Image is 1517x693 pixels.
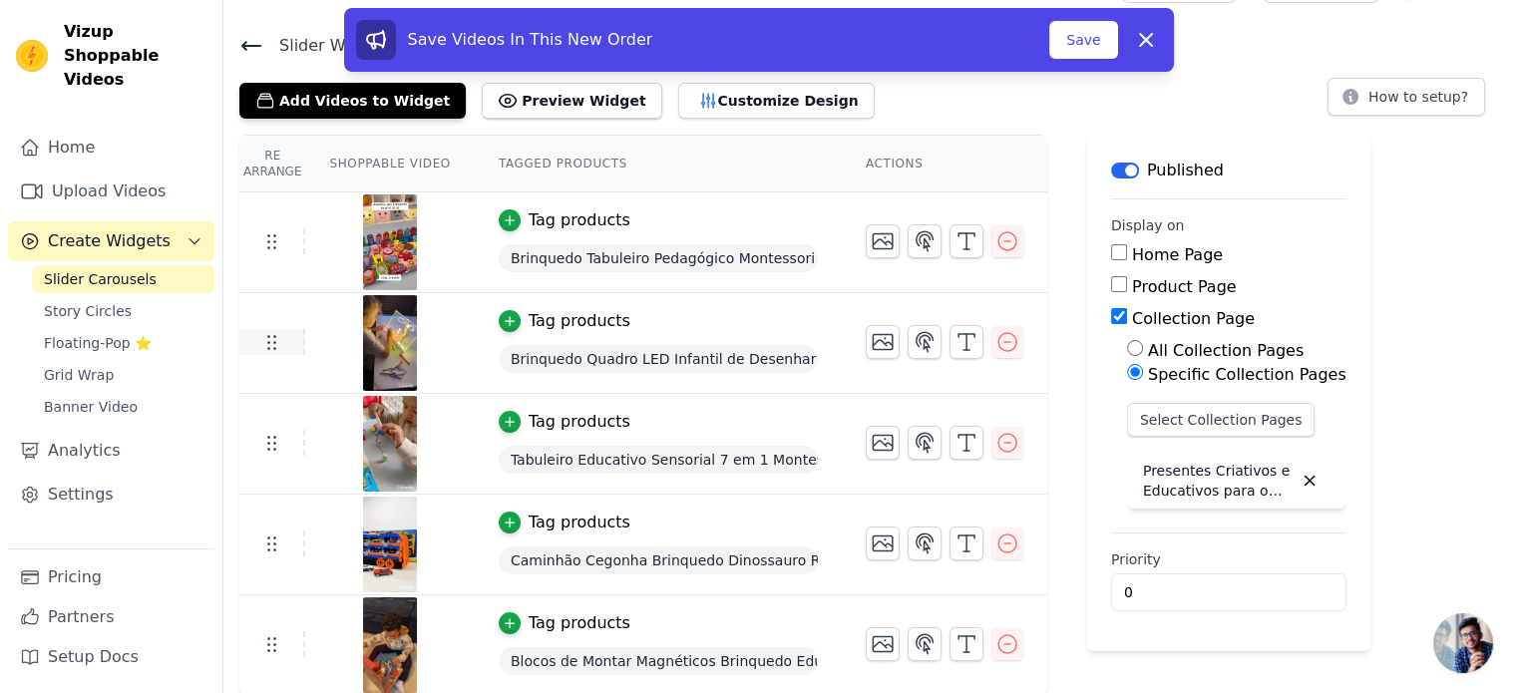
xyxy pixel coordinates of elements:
a: Slider Carousels [32,265,214,293]
th: Re Arrange [239,136,305,192]
img: vizup-images-cc3f.png [362,295,418,391]
span: Brinquedo Quadro LED Infantil de Desenhar Presente para Crianças Criativas [499,345,818,373]
label: Product Page [1132,277,1237,296]
span: Slider Carousels [44,269,157,289]
a: How to setup? [1327,92,1485,111]
img: vizup-images-2b2c.png [362,497,418,592]
div: Tag products [529,208,630,232]
span: Caminhão Cegonha Brinquedo Dinossauro REX Devorador com Pista de Lançamento 3 em 1 [499,546,818,574]
button: Add Videos to Widget [239,83,466,119]
span: Create Widgets [48,229,171,253]
a: Pricing [8,557,214,597]
a: Story Circles [32,297,214,325]
p: Presentes Criativos e Educativos para o [DATE] [1143,461,1293,501]
img: vizup-images-3c69.png [362,597,418,693]
button: Change Thumbnail [866,426,900,460]
span: Story Circles [44,301,132,321]
th: Shoppable Video [305,136,474,192]
button: Customize Design [678,83,875,119]
button: Tag products [499,511,630,534]
button: Save [1049,21,1117,59]
button: Tag products [499,309,630,333]
a: Home [8,128,214,168]
th: Actions [842,136,1047,192]
span: Grid Wrap [44,365,114,385]
th: Tagged Products [475,136,842,192]
button: Preview Widget [482,83,661,119]
a: Floating-Pop ⭐ [32,329,214,357]
button: Change Thumbnail [866,224,900,258]
div: Conversa aberta [1433,613,1493,673]
div: Tag products [529,309,630,333]
span: Brinquedo Tabuleiro Pedagógico Montessori 63 Peças [PERSON_NAME][GEOGRAPHIC_DATA] [499,244,818,272]
a: Partners [8,597,214,637]
label: Priority [1111,549,1346,569]
button: Create Widgets [8,221,214,261]
span: Banner Video [44,397,138,417]
button: Change Thumbnail [866,325,900,359]
a: Grid Wrap [32,361,214,389]
button: Tag products [499,410,630,434]
button: Delete collection [1293,464,1327,498]
button: Tag products [499,208,630,232]
a: Banner Video [32,393,214,421]
label: Specific Collection Pages [1148,365,1346,384]
p: Published [1147,159,1224,182]
a: Settings [8,475,214,515]
span: Tabuleiro Educativo Sensorial 7 em 1 Montessori para Desenvolvimento e Relaxamento Infantil [499,446,818,474]
a: Analytics [8,431,214,471]
span: Blocos de Montar Magnéticos Brinquedo Educativo para Coordenação Motora e Raciocínio [499,647,818,675]
a: Upload Videos [8,172,214,211]
button: Tag products [499,611,630,635]
img: vizup-images-232d.png [362,194,418,290]
label: All Collection Pages [1148,341,1304,360]
div: Tag products [529,611,630,635]
a: Setup Docs [8,637,214,677]
button: How to setup? [1327,78,1485,116]
div: Tag products [529,410,630,434]
span: Floating-Pop ⭐ [44,333,152,353]
button: Select Collection Pages [1127,403,1316,437]
div: Tag products [529,511,630,534]
span: Save Videos In This New Order [408,30,653,49]
label: Collection Page [1132,309,1255,328]
button: Change Thumbnail [866,627,900,661]
img: vizup-images-7a28.png [362,396,418,492]
label: Home Page [1132,245,1223,264]
legend: Display on [1111,215,1185,235]
button: Change Thumbnail [866,526,900,560]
